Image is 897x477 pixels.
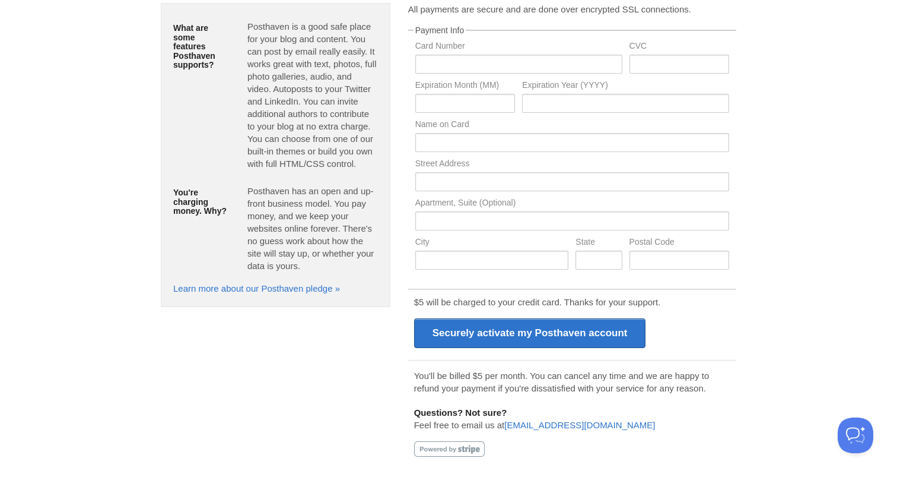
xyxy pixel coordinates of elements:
[408,3,736,15] p: All payments are secure and are done over encrypted SSL connections.
[173,188,230,216] h5: You're charging money. Why?
[415,81,515,92] label: Expiration Month (MM)
[629,238,729,249] label: Postal Code
[415,238,569,249] label: City
[415,120,729,131] label: Name on Card
[415,42,622,53] label: Card Number
[575,238,622,249] label: State
[414,407,507,418] b: Questions? Not sure?
[247,20,378,170] p: Posthaven is a good safe place for your blog and content. You can post by email really easily. It...
[629,42,729,53] label: CVC
[415,159,729,170] label: Street Address
[247,185,378,272] p: Posthaven has an open and up-front business model. You pay money, and we keep your websites onlin...
[415,198,729,210] label: Apartment, Suite (Optional)
[414,296,730,308] p: $5 will be charged to your credit card. Thanks for your support.
[522,81,729,92] label: Expiration Year (YYYY)
[504,420,655,430] a: [EMAIL_ADDRESS][DOMAIN_NAME]
[413,26,466,34] legend: Payment Info
[173,24,230,70] h5: What are some features Posthaven supports?
[838,418,873,453] iframe: Help Scout Beacon - Open
[414,318,646,348] input: Securely activate my Posthaven account
[414,369,730,394] p: You'll be billed $5 per month. You can cancel any time and we are happy to refund your payment if...
[414,406,730,431] p: Feel free to email us at
[173,283,340,293] a: Learn more about our Posthaven pledge »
